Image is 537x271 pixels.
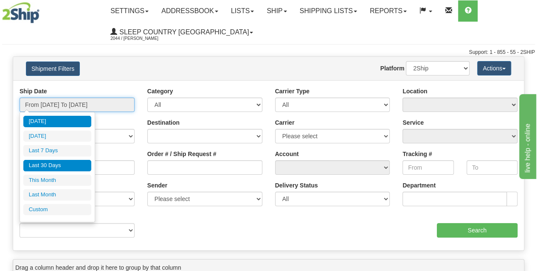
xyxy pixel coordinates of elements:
label: Account [275,150,299,158]
label: Delivery Status [275,181,318,190]
input: From [402,160,453,175]
label: Location [402,87,427,95]
label: Order # / Ship Request # [147,150,216,158]
label: Tracking # [402,150,432,158]
span: Sleep Country [GEOGRAPHIC_DATA] [117,28,249,36]
li: [DATE] [23,131,91,142]
label: Destination [147,118,180,127]
li: [DATE] [23,116,91,127]
li: Custom [23,204,91,215]
button: Actions [477,61,511,75]
input: Search [437,223,518,237]
li: Last Month [23,189,91,201]
a: Reports [363,0,413,22]
a: Settings [104,0,155,22]
label: Department [402,181,436,190]
label: Carrier Type [275,87,309,95]
label: Sender [147,181,167,190]
span: 2044 / [PERSON_NAME] [110,34,174,43]
a: Lists [225,0,260,22]
label: Service [402,118,424,127]
label: Ship Date [20,87,47,95]
a: Shipping lists [293,0,363,22]
li: This Month [23,175,91,186]
input: To [467,160,517,175]
img: logo2044.jpg [2,2,39,23]
label: Platform [380,64,405,73]
label: Category [147,87,173,95]
li: Last 30 Days [23,160,91,171]
a: Addressbook [155,0,225,22]
div: Support: 1 - 855 - 55 - 2SHIP [2,49,535,56]
a: Sleep Country [GEOGRAPHIC_DATA] 2044 / [PERSON_NAME] [104,22,259,43]
button: Shipment Filters [26,61,80,76]
iframe: chat widget [517,92,536,179]
label: Carrier [275,118,295,127]
li: Last 7 Days [23,145,91,156]
a: Ship [260,0,293,22]
div: live help - online [6,5,79,15]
